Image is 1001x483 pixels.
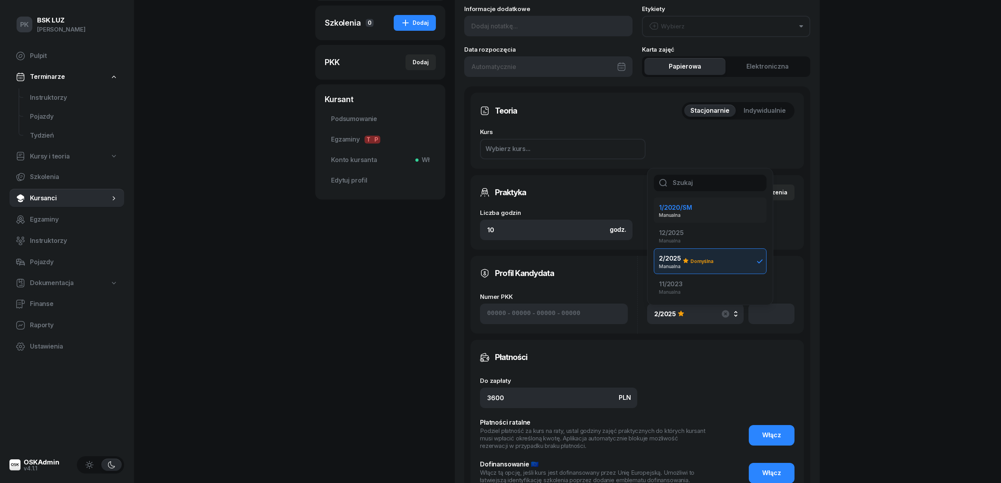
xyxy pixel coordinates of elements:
[659,264,681,269] div: Manualna
[669,62,701,72] span: Papierowa
[644,58,726,75] button: Papierowa
[325,151,436,170] a: Konto kursantaWł
[331,155,430,165] span: Konto kursanta
[557,309,560,319] span: -
[331,175,430,186] span: Edytuj profil
[480,427,707,449] div: Podziel płatność za kurs na raty, ustal godziny zajęć praktycznych do których kursant musi wpłaci...
[642,16,810,37] button: Wybierz
[365,136,372,144] span: T
[659,213,692,218] div: Manualna
[37,17,86,24] div: BSK LUZ
[331,114,430,124] span: Podsumowanie
[659,289,683,295] div: Manualna
[30,93,118,103] span: Instruktorzy
[659,203,692,211] span: 1/2020/SM
[684,104,736,117] button: Stacjonarnie
[325,171,436,190] a: Edytuj profil
[480,388,637,408] input: 0
[495,104,517,117] h3: Teoria
[30,193,110,203] span: Kursanci
[537,309,556,319] input: 00000
[649,21,685,32] div: Wybierz
[30,151,70,162] span: Kursy i teoria
[419,155,430,165] span: Wł
[30,236,118,246] span: Instruktorzy
[30,51,118,61] span: Pulpit
[9,337,124,356] a: Ustawienia
[325,110,436,129] a: Podsumowanie
[20,21,29,28] span: PK
[24,126,124,145] a: Tydzień
[9,47,124,65] a: Pulpit
[512,309,531,319] input: 00000
[30,72,65,82] span: Terminarze
[394,15,436,31] button: Dodaj
[401,18,429,28] div: Dodaj
[9,295,124,313] a: Finanse
[690,259,713,264] span: Domyślna
[9,210,124,229] a: Egzaminy
[406,54,436,70] button: Dodaj
[486,144,530,154] div: Wybierz kurs...
[9,274,124,292] a: Dokumentacja
[325,57,340,68] div: PKK
[24,466,60,471] div: v4.1.1
[654,175,767,191] input: Szukaj
[495,186,526,199] h3: Praktyka
[480,220,633,240] input: 0
[495,267,554,280] h3: Profil Kandydata
[413,58,429,67] div: Dodaj
[746,62,789,72] span: Elektroniczna
[30,112,118,122] span: Pojazdy
[9,168,124,186] a: Szkolenia
[737,104,792,117] button: Indywidualnie
[24,459,60,466] div: OSKAdmin
[480,459,707,470] div: Dofinansowanie 🇪🇺
[9,253,124,272] a: Pojazdy
[37,24,86,35] div: [PERSON_NAME]
[659,280,683,288] span: 11/2023
[30,341,118,352] span: Ustawienia
[532,309,535,319] span: -
[762,430,781,440] span: Włącz
[487,309,506,319] input: 00000
[24,107,124,126] a: Pojazdy
[654,311,676,317] div: 2/2025
[9,459,20,470] img: logo-xs@2x.png
[331,134,430,145] span: Egzaminy
[659,229,684,237] span: 12/2025
[9,68,124,86] a: Terminarze
[749,425,794,446] button: Włącz
[325,94,436,105] div: Kursant
[325,17,361,28] div: Szkolenia
[30,214,118,225] span: Egzaminy
[480,418,707,428] div: Płatności ratalne
[9,231,124,250] a: Instruktorzy
[30,131,118,141] span: Tydzień
[495,351,527,364] h3: Płatności
[30,278,74,288] span: Dokumentacja
[659,254,681,262] span: 2/2025
[744,106,786,116] span: Indywidualnie
[659,238,684,243] div: Manualna
[24,88,124,107] a: Instruktorzy
[9,147,124,166] a: Kursy i teoria
[727,58,808,75] button: Elektroniczna
[372,136,380,144] span: P
[30,299,118,309] span: Finanse
[9,316,124,335] a: Raporty
[464,16,633,36] input: Dodaj notatkę...
[366,19,374,27] span: 0
[325,130,436,149] a: EgzaminyTP
[30,172,118,182] span: Szkolenia
[30,320,118,330] span: Raporty
[762,468,781,478] span: Włącz
[647,304,744,324] button: 2/2025
[508,309,510,319] span: -
[562,309,581,319] input: 00000
[30,257,118,267] span: Pojazdy
[690,106,729,116] span: Stacjonarnie
[9,189,124,208] a: Kursanci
